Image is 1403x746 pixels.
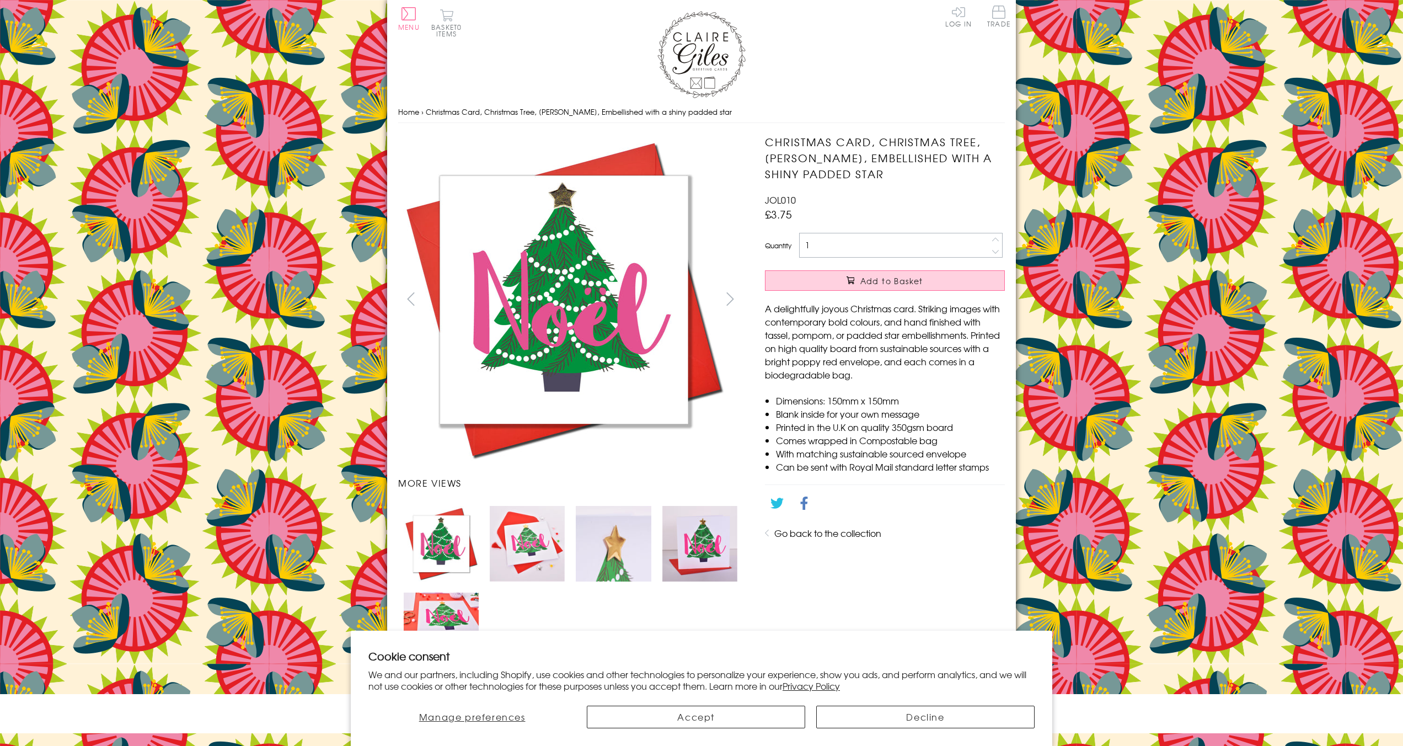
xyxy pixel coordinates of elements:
li: Can be sent with Royal Mail standard letter stamps [776,460,1005,473]
li: Blank inside for your own message [776,407,1005,420]
span: £3.75 [765,206,792,222]
img: Christmas Card, Christmas Tree, Noel, Embellished with a shiny padded star [576,506,651,581]
li: Carousel Page 1 (Current Slide) [398,500,484,587]
h2: Cookie consent [368,648,1035,664]
span: Manage preferences [419,710,526,723]
a: Home [398,106,419,117]
button: Menu [398,7,420,30]
img: Claire Giles Greetings Cards [657,11,746,98]
span: JOL010 [765,193,796,206]
span: Add to Basket [860,275,923,286]
li: With matching sustainable sourced envelope [776,447,1005,460]
ul: Carousel Pagination [398,500,743,648]
span: Menu [398,22,420,32]
a: Go back to the collection [774,526,881,540]
button: Decline [816,706,1035,728]
label: Quantity [765,241,791,251]
button: Accept [587,706,805,728]
p: We and our partners, including Shopify, use cookies and other technologies to personalize your ex... [368,669,1035,692]
span: 0 items [436,22,462,39]
img: Christmas Card, Christmas Tree, Noel, Embellished with a shiny padded star [404,506,479,581]
li: Carousel Page 2 [484,500,570,587]
button: Basket0 items [431,9,462,37]
img: Christmas Card, Christmas Tree, Noel, Embellished with a shiny padded star [404,593,479,643]
a: Trade [987,6,1010,29]
li: Carousel Page 3 [570,500,656,587]
img: Christmas Card, Christmas Tree, Noel, Embellished with a shiny padded star [490,506,565,581]
a: Log In [945,6,972,27]
img: Christmas Card, Christmas Tree, Noel, Embellished with a shiny padded star [662,506,737,581]
li: Printed in the U.K on quality 350gsm board [776,420,1005,434]
li: Comes wrapped in Compostable bag [776,434,1005,447]
button: prev [398,286,423,311]
img: Christmas Card, Christmas Tree, Noel, Embellished with a shiny padded star [743,134,1074,465]
span: › [421,106,424,117]
a: Privacy Policy [783,679,840,692]
nav: breadcrumbs [398,101,1005,124]
button: next [718,286,743,311]
li: Carousel Page 4 [657,500,743,587]
span: Trade [987,6,1010,27]
button: Manage preferences [368,706,576,728]
span: Christmas Card, Christmas Tree, [PERSON_NAME], Embellished with a shiny padded star [426,106,732,117]
img: Christmas Card, Christmas Tree, Noel, Embellished with a shiny padded star [398,134,729,465]
li: Dimensions: 150mm x 150mm [776,394,1005,407]
li: Carousel Page 5 [398,587,484,648]
h3: More views [398,476,743,489]
h1: Christmas Card, Christmas Tree, [PERSON_NAME], Embellished with a shiny padded star [765,134,1005,182]
button: Add to Basket [765,270,1005,291]
p: A delightfully joyous Christmas card. Striking images with contemporary bold colours, and hand fi... [765,302,1005,381]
